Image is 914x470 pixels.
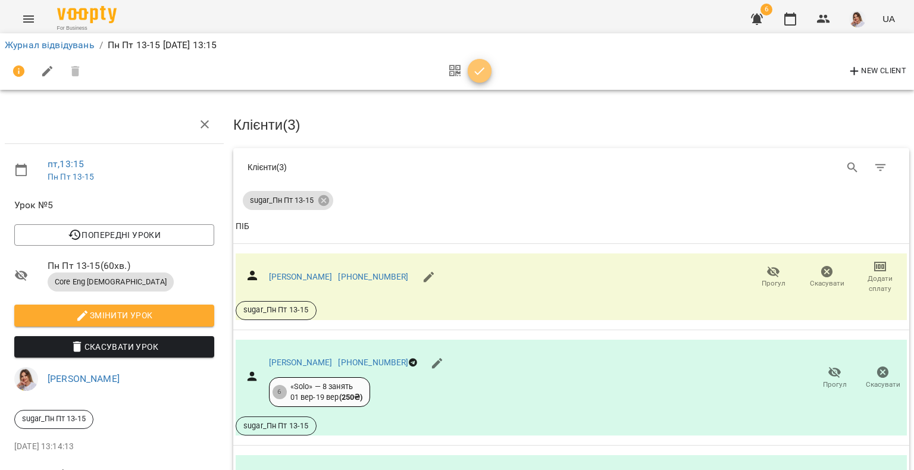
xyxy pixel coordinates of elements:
span: New Client [847,64,906,79]
span: sugar_Пн Пт 13-15 [236,421,316,431]
span: Core Eng [DEMOGRAPHIC_DATA] [48,277,174,287]
div: «Solo» — 8 занять 01 вер - 19 вер [290,381,363,403]
button: UA [878,8,900,30]
p: [DATE] 13:14:13 [14,441,214,453]
span: Додати сплату [860,274,900,294]
div: sugar_Пн Пт 13-15 [243,191,333,210]
div: 6 [273,385,287,399]
button: Додати сплату [853,261,907,294]
button: Змінити урок [14,305,214,326]
a: Пн Пт 13-15 [48,172,95,181]
h3: Клієнти ( 3 ) [233,117,909,133]
span: Пн Пт 13-15 ( 60 хв. ) [48,259,214,273]
nav: breadcrumb [5,38,909,52]
a: пт , 13:15 [48,158,84,170]
b: ( 250 ₴ ) [339,393,363,402]
span: sugar_Пн Пт 13-15 [243,195,321,206]
img: Voopty Logo [57,6,117,23]
span: 6 [760,4,772,15]
button: Фільтр [866,153,895,182]
img: d332a1c3318355be326c790ed3ba89f4.jpg [849,11,866,27]
div: Клієнти ( 3 ) [248,161,562,173]
span: Прогул [823,380,847,390]
a: [PHONE_NUMBER] [338,358,408,367]
span: ПІБ [236,220,907,234]
span: Скасувати Урок [24,340,205,354]
button: Прогул [747,261,800,294]
span: Змінити урок [24,308,205,322]
button: Search [838,153,867,182]
div: Table Toolbar [233,148,909,186]
span: Попередні уроки [24,228,205,242]
span: sugar_Пн Пт 13-15 [236,305,316,315]
img: d332a1c3318355be326c790ed3ba89f4.jpg [14,367,38,391]
button: Попередні уроки [14,224,214,246]
button: Menu [14,5,43,33]
div: Sort [236,220,249,234]
div: ПІБ [236,220,249,234]
button: Прогул [810,361,859,394]
button: New Client [844,62,909,81]
a: [PERSON_NAME] [269,358,333,367]
button: Скасувати Урок [14,336,214,358]
a: [PHONE_NUMBER] [338,272,408,281]
div: sugar_Пн Пт 13-15 [14,410,93,429]
li: / [99,38,103,52]
span: Прогул [762,278,785,289]
a: [PERSON_NAME] [48,373,120,384]
a: [PERSON_NAME] [269,272,333,281]
button: Скасувати [800,261,854,294]
button: Скасувати [859,361,907,394]
a: Журнал відвідувань [5,39,95,51]
span: Скасувати [810,278,844,289]
span: UA [882,12,895,25]
span: Урок №5 [14,198,214,212]
p: Пн Пт 13-15 [DATE] 13:15 [108,38,217,52]
span: For Business [57,24,117,32]
span: sugar_Пн Пт 13-15 [15,413,93,424]
span: Скасувати [866,380,900,390]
